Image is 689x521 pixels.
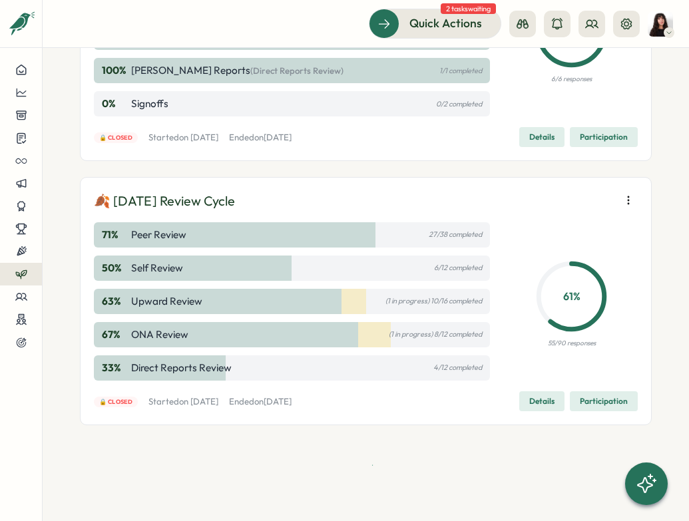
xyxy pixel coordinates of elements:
p: Self Review [131,261,183,275]
p: ONA Review [131,327,188,342]
p: Ended on [DATE] [229,132,292,144]
p: Ended on [DATE] [229,396,292,408]
p: (1 in progress) 10/16 completed [385,297,482,305]
p: Upward Review [131,294,202,309]
p: Peer Review [131,228,186,242]
span: Participation [580,392,628,411]
span: Details [529,128,555,146]
p: 27/38 completed [429,230,482,239]
p: Started on [DATE] [148,132,218,144]
button: Participation [570,391,638,411]
p: 0/2 completed [436,100,482,108]
p: 71 % [102,228,128,242]
p: 33 % [102,361,128,375]
button: Details [519,391,565,411]
p: (1 in progress) 8/12 completed [389,330,482,339]
p: Started on [DATE] [148,396,218,408]
p: 63 % [102,294,128,309]
p: 6/12 completed [434,263,482,272]
span: 2 tasks waiting [441,3,496,14]
span: 🔒 Closed [99,397,133,407]
button: Quick Actions [369,9,501,38]
p: Direct Reports Review [131,361,232,375]
p: Signoffs [131,96,168,111]
p: 6/6 responses [551,74,592,85]
p: 0 % [102,96,128,111]
p: [PERSON_NAME] Reports [131,63,344,78]
img: Kelly Rosa [648,11,673,37]
p: 55/90 responses [548,338,596,349]
p: 🍂 [DATE] Review Cycle [94,191,235,212]
button: Details [519,127,565,147]
p: 1/1 completed [439,67,482,75]
span: Participation [580,128,628,146]
p: 67 % [102,327,128,342]
p: 61 % [539,288,604,305]
span: 🔒 Closed [99,133,133,142]
p: 100 % [102,63,128,78]
p: 50 % [102,261,128,275]
button: Participation [570,127,638,147]
span: Quick Actions [409,15,482,32]
p: 4/12 completed [433,363,482,372]
span: Details [529,392,555,411]
span: (Direct Reports Review) [250,65,344,76]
